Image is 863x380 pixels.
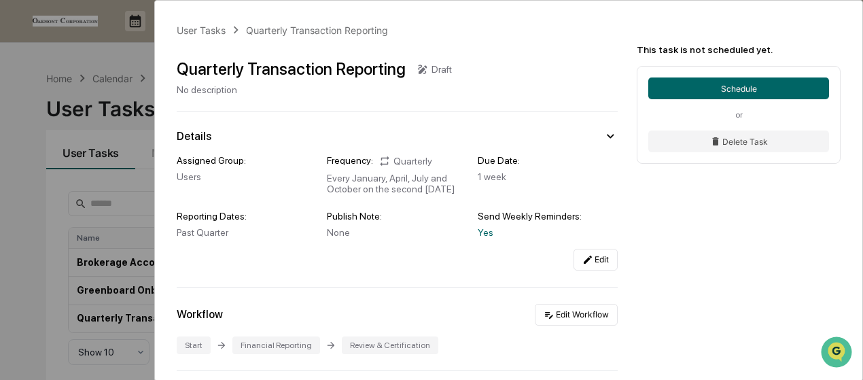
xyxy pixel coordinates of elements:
div: Details [177,130,211,143]
span: Pylon [135,230,164,240]
div: Quarterly [378,155,432,167]
div: Users [177,171,317,182]
div: 🗄️ [99,172,109,183]
button: Start new chat [231,107,247,124]
a: 🗄️Attestations [93,165,174,190]
div: Assigned Group: [177,155,317,166]
a: 🖐️Preclearance [8,165,93,190]
div: Send Weekly Reminders: [478,211,618,222]
div: Past Quarter [177,227,317,238]
div: or [648,110,829,120]
button: Edit Workflow [535,304,618,326]
div: Start [177,336,211,354]
p: How can we help? [14,28,247,50]
div: 🖐️ [14,172,24,183]
span: Data Lookup [27,196,86,210]
button: Edit [574,249,618,271]
div: Review & Certification [342,336,438,354]
div: We're available if you need us! [46,117,172,128]
a: 🔎Data Lookup [8,191,91,215]
div: This task is not scheduled yet. [637,44,841,55]
img: 1746055101610-c473b297-6a78-478c-a979-82029cc54cd1 [14,103,38,128]
div: 🔎 [14,198,24,209]
div: Every January, April, July and October on the second [DATE] [327,173,467,194]
div: Yes [478,227,618,238]
button: Schedule [648,77,829,99]
iframe: Open customer support [820,335,856,372]
div: Publish Note: [327,211,467,222]
a: Powered byPylon [96,229,164,240]
span: Attestations [112,171,169,184]
div: Workflow [177,308,223,321]
div: Start new chat [46,103,223,117]
span: Preclearance [27,171,88,184]
div: Due Date: [478,155,618,166]
div: Reporting Dates: [177,211,317,222]
div: Quarterly Transaction Reporting [177,59,406,79]
button: Delete Task [648,131,829,152]
div: None [327,227,467,238]
div: No description [177,84,452,95]
div: Draft [431,64,452,75]
div: 1 week [478,171,618,182]
div: User Tasks [177,24,226,36]
div: Quarterly Transaction Reporting [246,24,388,36]
div: Frequency: [327,155,373,167]
div: Financial Reporting [232,336,320,354]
